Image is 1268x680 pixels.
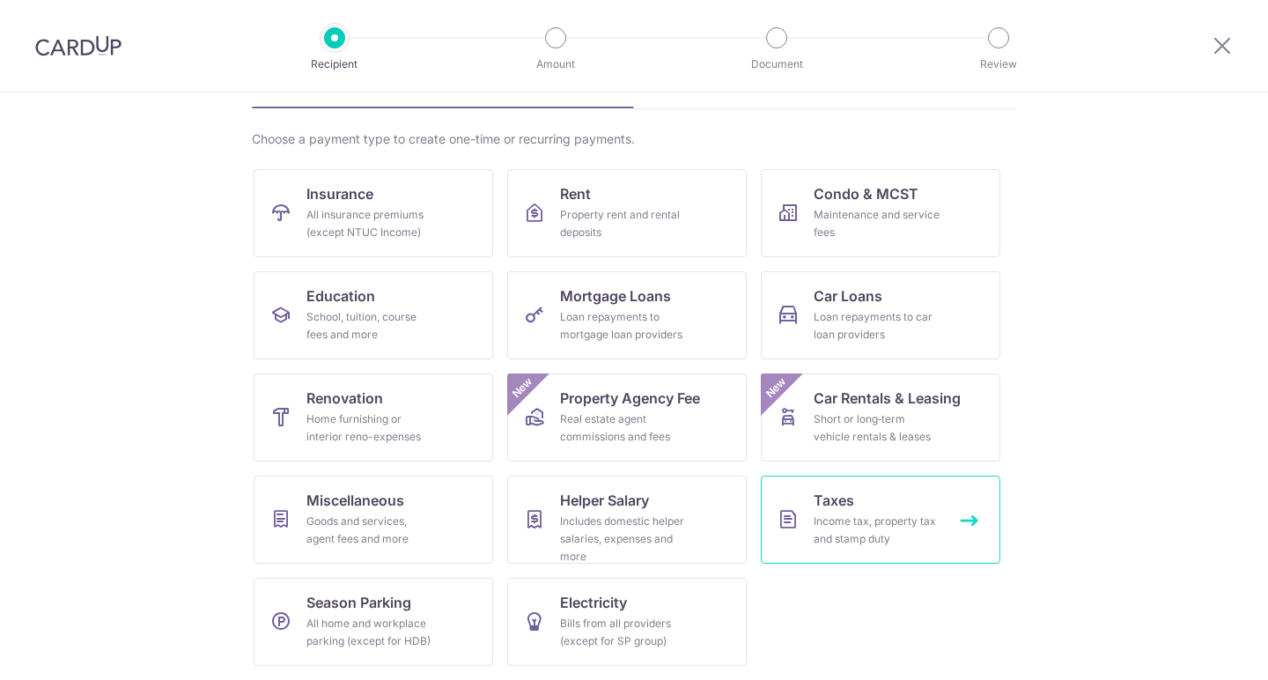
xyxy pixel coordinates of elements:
[814,388,961,409] span: Car Rentals & Leasing
[254,476,493,564] a: MiscellaneousGoods and services, agent fees and more
[269,55,400,73] p: Recipient
[508,373,537,403] span: New
[761,169,1000,257] a: Condo & MCSTMaintenance and service fees
[711,55,842,73] p: Document
[306,206,433,241] div: All insurance premiums (except NTUC Income)
[306,308,433,344] div: School, tuition, course fees and more
[560,206,687,241] div: Property rent and rental deposits
[761,476,1000,564] a: TaxesIncome tax, property tax and stamp duty
[254,169,493,257] a: InsuranceAll insurance premiums (except NTUC Income)
[254,271,493,359] a: EducationSchool, tuition, course fees and more
[507,578,747,666] a: ElectricityBills from all providers (except for SP group)
[814,513,940,548] div: Income tax, property tax and stamp duty
[814,285,882,307] span: Car Loans
[252,130,1016,148] div: Choose a payment type to create one-time or recurring payments.
[507,373,747,462] a: Property Agency FeeReal estate agent commissions and feesNew
[560,183,591,204] span: Rent
[814,183,918,204] span: Condo & MCST
[761,271,1000,359] a: Car LoansLoan repayments to car loan providers
[507,476,747,564] a: Helper SalaryIncludes domestic helper salaries, expenses and more
[814,308,940,344] div: Loan repayments to car loan providers
[762,373,791,403] span: New
[814,206,940,241] div: Maintenance and service fees
[490,55,621,73] p: Amount
[306,615,433,650] div: All home and workplace parking (except for HDB)
[814,490,854,511] span: Taxes
[306,410,433,446] div: Home furnishing or interior reno-expenses
[560,388,700,409] span: Property Agency Fee
[306,490,404,511] span: Miscellaneous
[560,285,671,307] span: Mortgage Loans
[306,183,373,204] span: Insurance
[306,388,383,409] span: Renovation
[507,169,747,257] a: RentProperty rent and rental deposits
[35,35,122,56] img: CardUp
[560,615,687,650] div: Bills from all providers (except for SP group)
[560,410,687,446] div: Real estate agent commissions and fees
[560,308,687,344] div: Loan repayments to mortgage loan providers
[306,513,433,548] div: Goods and services, agent fees and more
[306,592,411,613] span: Season Parking
[560,513,687,565] div: Includes domestic helper salaries, expenses and more
[306,285,375,307] span: Education
[560,592,627,613] span: Electricity
[933,55,1064,73] p: Review
[254,373,493,462] a: RenovationHome furnishing or interior reno-expenses
[254,578,493,666] a: Season ParkingAll home and workplace parking (except for HDB)
[507,271,747,359] a: Mortgage LoansLoan repayments to mortgage loan providers
[761,373,1000,462] a: Car Rentals & LeasingShort or long‑term vehicle rentals & leasesNew
[814,410,940,446] div: Short or long‑term vehicle rentals & leases
[560,490,649,511] span: Helper Salary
